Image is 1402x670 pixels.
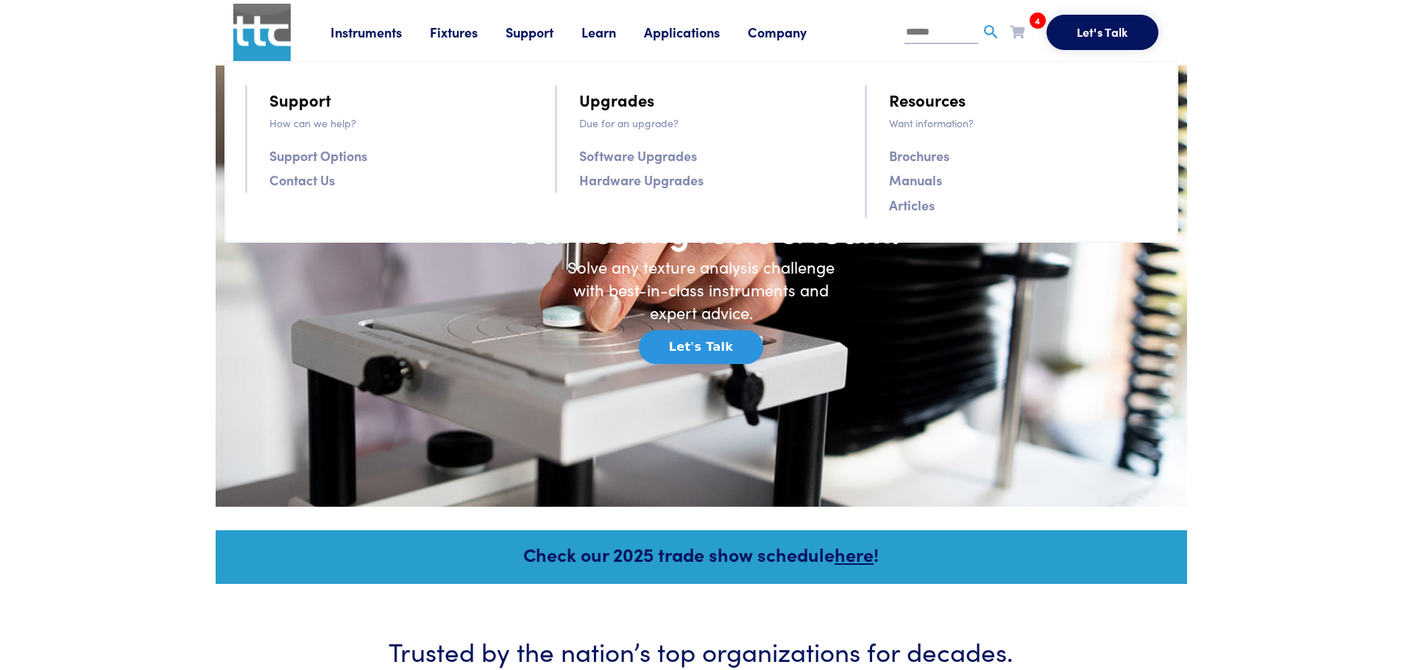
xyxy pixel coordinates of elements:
[1047,15,1158,50] button: Let's Talk
[554,256,849,324] h6: Solve any texture analysis challenge with best-in-class instruments and expert advice.
[330,23,430,41] a: Instruments
[639,330,763,364] button: Let's Talk
[581,23,644,41] a: Learn
[889,115,1157,131] p: Want information?
[269,87,331,113] a: Support
[889,145,949,166] a: Brochures
[579,115,847,131] p: Due for an upgrade?
[835,541,874,567] a: here
[269,145,367,166] a: Support Options
[579,145,697,166] a: Software Upgrades
[430,23,506,41] a: Fixtures
[506,23,581,41] a: Support
[407,208,996,251] h1: Your testing tools & team.
[1030,13,1046,29] span: 4
[889,87,966,113] a: Resources
[889,194,935,215] a: Articles
[236,541,1167,567] h5: Check our 2025 trade show schedule !
[579,169,704,190] a: Hardware Upgrades
[579,87,654,113] a: Upgrades
[233,4,291,61] img: ttc_logo_1x1_v1.0.png
[260,632,1143,669] h3: Trusted by the nation’s top organizations for decades.
[269,169,335,190] a: Contact Us
[644,23,748,41] a: Applications
[748,23,835,41] a: Company
[1010,22,1024,40] a: 4
[269,115,537,131] p: How can we help?
[889,169,942,190] a: Manuals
